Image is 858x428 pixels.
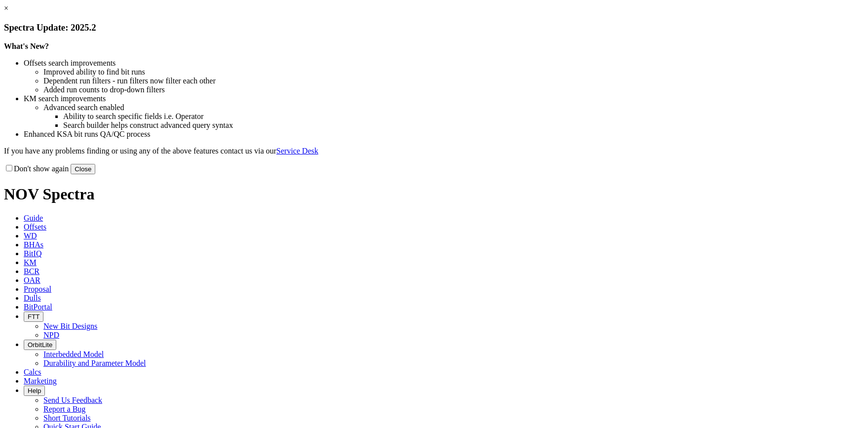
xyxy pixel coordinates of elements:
span: Guide [24,214,43,222]
span: BCR [24,267,39,275]
li: Offsets search improvements [24,59,854,68]
span: FTT [28,313,39,320]
span: Offsets [24,223,46,231]
span: OAR [24,276,40,284]
a: Report a Bug [43,405,85,413]
h3: Spectra Update: 2025.2 [4,22,854,33]
li: Enhanced KSA bit runs QA/QC process [24,130,854,139]
a: Service Desk [276,147,318,155]
span: Proposal [24,285,51,293]
a: × [4,4,8,12]
span: Marketing [24,377,57,385]
span: KM [24,258,37,267]
li: Improved ability to find bit runs [43,68,854,77]
span: BHAs [24,240,43,249]
span: Calcs [24,368,41,376]
strong: What's New? [4,42,49,50]
li: Added run counts to drop-down filters [43,85,854,94]
a: Durability and Parameter Model [43,359,146,367]
a: Short Tutorials [43,414,91,422]
span: BitPortal [24,303,52,311]
a: Interbedded Model [43,350,104,358]
a: New Bit Designs [43,322,97,330]
li: KM search improvements [24,94,854,103]
span: WD [24,232,37,240]
span: OrbitLite [28,341,52,349]
h1: NOV Spectra [4,185,854,203]
p: If you have any problems finding or using any of the above features contact us via our [4,147,854,156]
label: Don't show again [4,164,69,173]
li: Advanced search enabled [43,103,854,112]
li: Search builder helps construct advanced query syntax [63,121,854,130]
span: BitIQ [24,249,41,258]
span: Dulls [24,294,41,302]
input: Don't show again [6,165,12,171]
span: Help [28,387,41,394]
li: Dependent run filters - run filters now filter each other [43,77,854,85]
li: Ability to search specific fields i.e. Operator [63,112,854,121]
a: NPD [43,331,59,339]
a: Send Us Feedback [43,396,102,404]
button: Close [71,164,95,174]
